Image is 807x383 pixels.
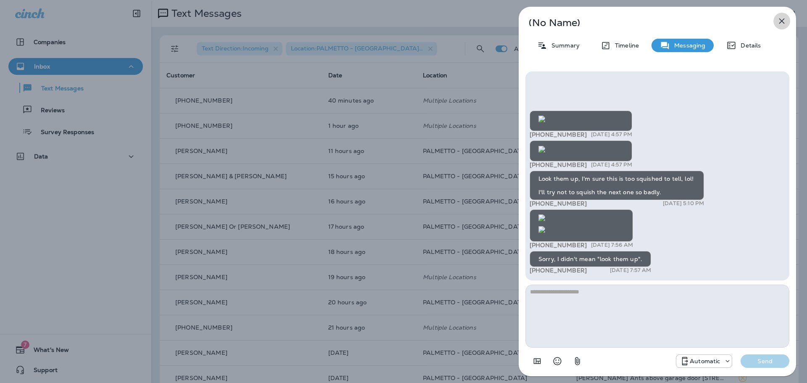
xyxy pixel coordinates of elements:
[530,251,651,267] div: Sorry, I didn't mean "look them up".
[530,131,587,138] span: [PHONE_NUMBER]
[610,267,651,274] p: [DATE] 7:57 AM
[538,226,545,233] img: twilio-download
[591,242,633,248] p: [DATE] 7:56 AM
[611,42,639,49] p: Timeline
[663,200,704,207] p: [DATE] 5:10 PM
[538,116,545,122] img: twilio-download
[538,214,545,221] img: twilio-download
[530,241,587,249] span: [PHONE_NUMBER]
[529,353,546,370] button: Add in a premade template
[591,161,632,168] p: [DATE] 4:57 PM
[530,161,587,169] span: [PHONE_NUMBER]
[591,131,632,138] p: [DATE] 4:57 PM
[529,19,758,26] p: (No Name)
[547,42,580,49] p: Summary
[690,358,720,365] p: Automatic
[736,42,761,49] p: Details
[530,267,587,274] span: [PHONE_NUMBER]
[549,353,566,370] button: Select an emoji
[530,171,704,200] div: Look them up, I'm sure this is too squished to tell, lol! I'll try not to squish the next one so ...
[530,200,587,207] span: [PHONE_NUMBER]
[670,42,705,49] p: Messaging
[538,146,545,153] img: twilio-download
